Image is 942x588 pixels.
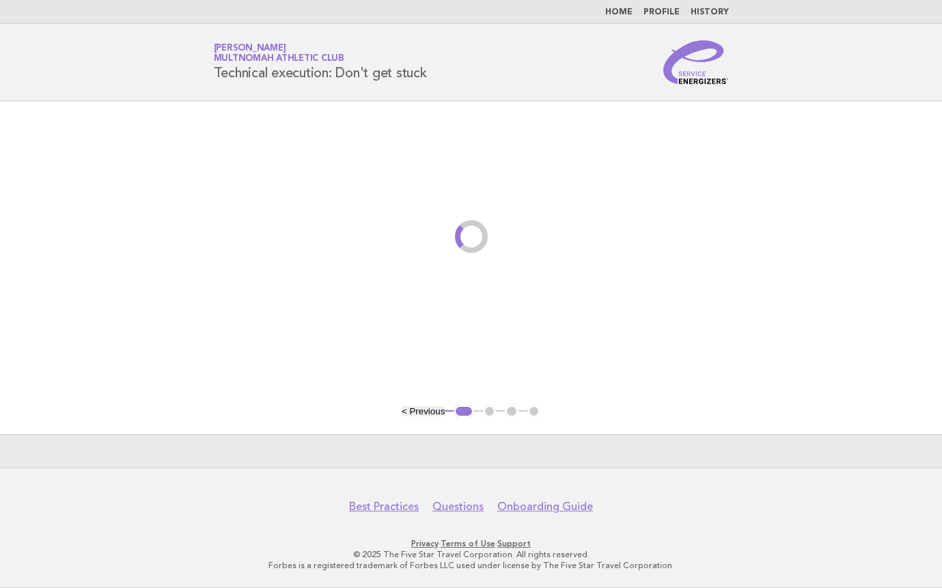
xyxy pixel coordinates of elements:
[411,539,439,548] a: Privacy
[441,539,495,548] a: Terms of Use
[691,8,729,16] a: History
[643,8,680,16] a: Profile
[214,44,427,80] h1: Technical execution: Don't get stuck
[53,560,889,571] p: Forbes is a registered trademark of Forbes LLC used under license by The Five Star Travel Corpora...
[497,500,593,513] a: Onboarding Guide
[349,500,419,513] a: Best Practices
[214,55,344,64] span: Multnomah Athletic Club
[605,8,633,16] a: Home
[663,40,729,84] img: Service Energizers
[497,539,531,548] a: Support
[53,549,889,560] p: © 2025 The Five Star Travel Corporation. All rights reserved.
[53,538,889,549] p: · ·
[432,500,484,513] a: Questions
[214,44,344,63] a: [PERSON_NAME]Multnomah Athletic Club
